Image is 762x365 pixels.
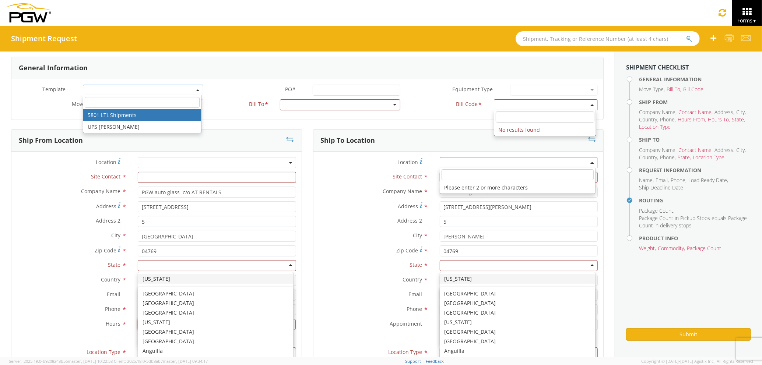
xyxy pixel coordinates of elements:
span: Email [409,291,422,298]
span: Copyright © [DATE]-[DATE] Agistix Inc., All Rights Reserved [641,358,753,364]
li: , [639,109,677,116]
li: , [639,116,658,123]
span: Address [96,203,116,210]
h4: Ship To [639,137,751,142]
span: Zip Code [397,247,418,254]
span: Client: 2025.18.0-5db8ab7 [114,358,208,364]
h4: Product Info [639,235,751,241]
span: Commodity [658,245,684,252]
span: Address [714,146,733,153]
span: ▼ [752,18,757,24]
span: Bill To [249,100,264,109]
div: [US_STATE] [138,274,293,284]
span: Phone [660,116,675,123]
span: Phone [660,154,675,161]
li: , [732,116,745,123]
span: City [736,109,745,116]
span: Equipment Type [452,86,493,93]
span: master, [DATE] 09:34:17 [163,358,208,364]
span: Phone [105,305,120,312]
li: , [671,177,686,184]
span: Bill Code [456,100,478,109]
h4: Routing [639,198,751,203]
span: Bill To [667,86,680,93]
li: , [736,109,746,116]
li: , [639,245,656,252]
img: pgw-form-logo-1aaa8060b1cc70fad034.png [6,3,51,22]
div: [GEOGRAPHIC_DATA] [440,298,595,308]
li: , [639,146,677,154]
li: , [688,177,728,184]
span: City [413,232,422,239]
span: Package Count in Pickup Stops equals Package Count in delivery stops [639,215,747,229]
h3: General Information [19,64,88,72]
li: No results found [494,124,596,136]
li: , [658,245,685,252]
span: City [736,146,745,153]
h4: General Information [639,77,751,82]
span: Location Type [639,123,671,130]
li: , [639,177,654,184]
span: Hours From [678,116,705,123]
span: Company Name [81,188,120,195]
span: PO# [285,86,295,93]
li: , [660,154,676,161]
span: Ship Deadline Date [639,184,683,191]
span: Location [96,159,116,166]
div: [GEOGRAPHIC_DATA] [138,298,293,308]
li: , [667,86,681,93]
span: Site Contact [91,173,120,180]
span: Phone [407,305,422,312]
span: Move Type [639,86,664,93]
li: UPS [PERSON_NAME] [83,121,201,133]
span: Contact Name [678,146,712,153]
span: Hours [106,320,120,327]
span: Move Type [72,100,98,107]
span: Location Type [87,348,120,355]
span: Bill Code [683,86,703,93]
h4: Ship From [639,99,751,105]
div: [GEOGRAPHIC_DATA] [138,308,293,318]
li: , [714,109,734,116]
span: master, [DATE] 10:22:58 [68,358,113,364]
span: Company Name [639,109,675,116]
span: State [678,154,690,161]
li: 5801 LTL Shipments [83,109,201,121]
div: Anguilla [138,346,293,356]
div: Anguilla [440,346,595,356]
a: Support [405,358,421,364]
li: , [714,146,734,154]
li: , [656,177,669,184]
span: Location Type [389,348,422,355]
div: [US_STATE] [440,284,595,293]
span: Forms [737,17,757,24]
span: Country [101,276,120,283]
strong: Shipment Checklist [626,63,689,71]
span: Weight [639,245,655,252]
span: Address 2 [96,217,120,224]
span: Country [639,154,657,161]
li: , [678,116,706,123]
span: Address 2 [398,217,422,224]
button: Submit [626,328,751,341]
span: State [410,261,422,268]
span: City [111,232,120,239]
span: State [732,116,744,123]
span: Address [714,109,733,116]
span: Zip Code [95,247,116,254]
span: Hours To [708,116,729,123]
span: Location Type [693,154,724,161]
h3: Ship To Location [321,137,375,144]
div: [US_STATE] [440,274,595,284]
span: Phone [671,177,685,184]
li: , [708,116,730,123]
h4: Request Information [639,167,751,173]
li: , [639,86,665,93]
span: Package Count [687,245,721,252]
li: , [660,116,676,123]
span: Contact Name [678,109,712,116]
span: Site Contact [393,173,422,180]
span: Load Ready Date [688,177,727,184]
div: [GEOGRAPHIC_DATA] [440,289,595,298]
h3: Ship From Location [19,137,83,144]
